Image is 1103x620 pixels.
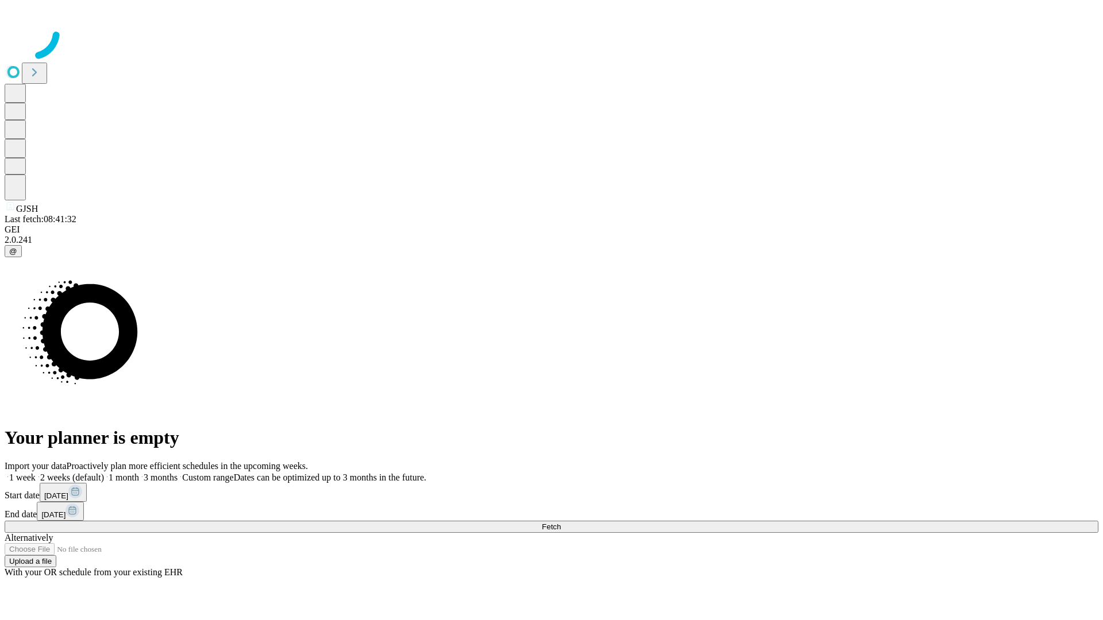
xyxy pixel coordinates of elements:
[5,224,1098,235] div: GEI
[37,502,84,521] button: [DATE]
[5,502,1098,521] div: End date
[109,472,139,482] span: 1 month
[5,521,1098,533] button: Fetch
[40,472,104,482] span: 2 weeks (default)
[542,522,561,531] span: Fetch
[182,472,233,482] span: Custom range
[41,510,65,519] span: [DATE]
[44,491,68,500] span: [DATE]
[5,533,53,542] span: Alternatively
[5,567,183,577] span: With your OR schedule from your existing EHR
[67,461,308,471] span: Proactively plan more efficient schedules in the upcoming weeks.
[5,483,1098,502] div: Start date
[5,214,76,224] span: Last fetch: 08:41:32
[144,472,178,482] span: 3 months
[5,461,67,471] span: Import your data
[5,427,1098,448] h1: Your planner is empty
[40,483,87,502] button: [DATE]
[5,245,22,257] button: @
[5,555,56,567] button: Upload a file
[9,247,17,255] span: @
[5,235,1098,245] div: 2.0.241
[9,472,36,482] span: 1 week
[16,204,38,214] span: GJSH
[234,472,426,482] span: Dates can be optimized up to 3 months in the future.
